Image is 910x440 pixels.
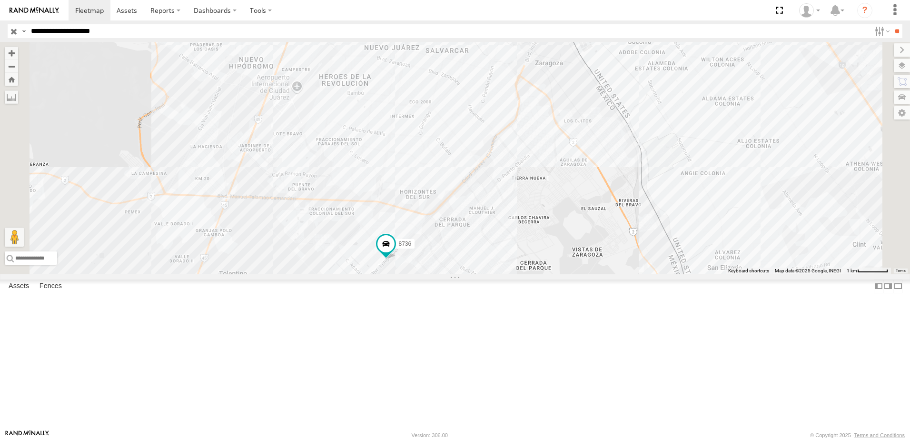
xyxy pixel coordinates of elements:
div: © Copyright 2025 - [810,432,905,438]
i: ? [857,3,872,18]
button: Zoom Home [5,73,18,86]
label: Dock Summary Table to the Right [883,280,893,293]
label: Measure [5,90,18,104]
button: Zoom out [5,60,18,73]
label: Assets [4,280,34,293]
button: Map Scale: 1 km per 61 pixels [844,268,891,274]
button: Keyboard shortcuts [728,268,769,274]
a: Terms (opens in new tab) [896,269,906,273]
div: omar hernandez [796,3,823,18]
label: Hide Summary Table [893,280,903,293]
a: Visit our Website [5,430,49,440]
img: rand-logo.svg [10,7,59,14]
label: Search Query [20,24,28,38]
span: 8736 [398,241,411,248]
label: Map Settings [894,106,910,120]
a: Terms and Conditions [854,432,905,438]
label: Fences [35,280,67,293]
label: Dock Summary Table to the Left [874,280,883,293]
button: Zoom in [5,47,18,60]
span: 1 km [847,268,857,273]
div: Version: 306.00 [412,432,448,438]
label: Search Filter Options [871,24,891,38]
span: Map data ©2025 Google, INEGI [775,268,841,273]
button: Drag Pegman onto the map to open Street View [5,228,24,247]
